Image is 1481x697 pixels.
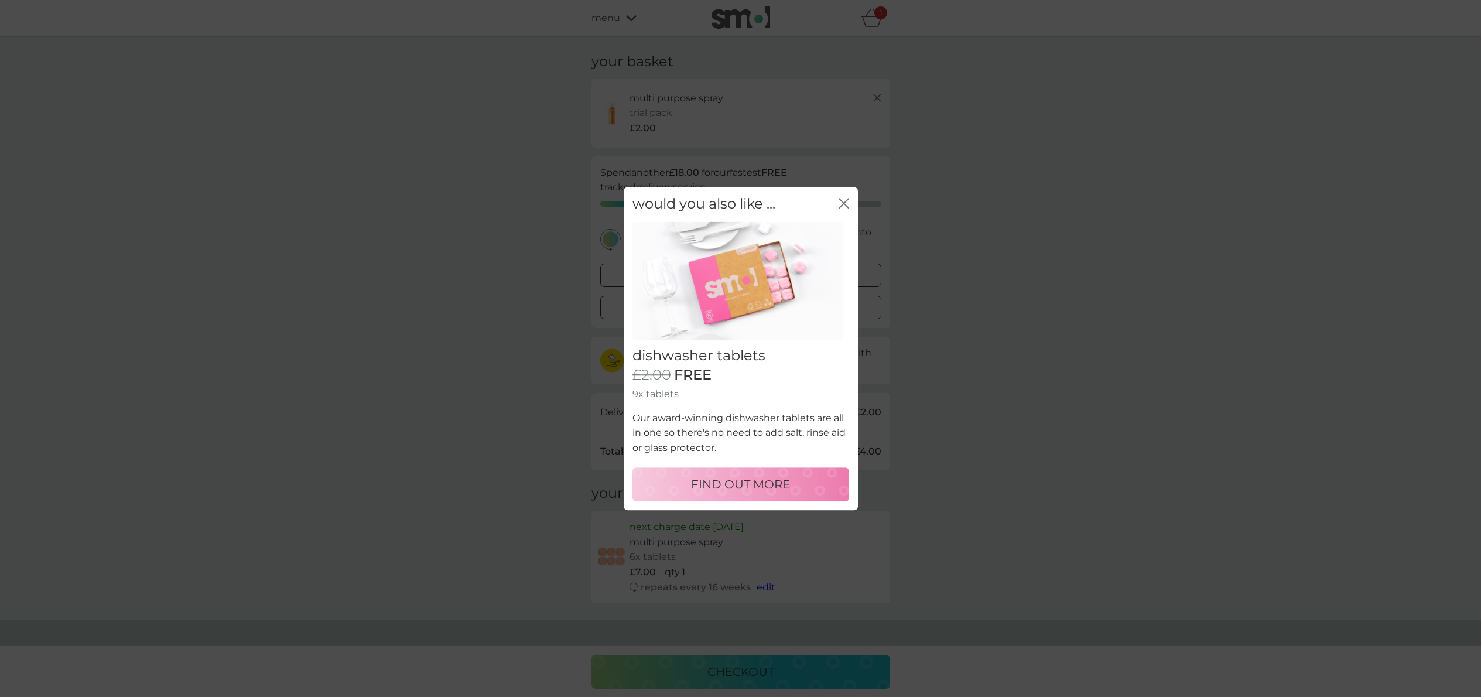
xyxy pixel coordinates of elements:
button: close [839,198,849,210]
h2: dishwasher tablets [632,347,849,364]
span: FREE [674,367,712,384]
h2: would you also like ... [632,196,775,213]
p: Our award-winning dishwasher tablets are all in one so there's no need to add salt, rinse aid or ... [632,411,849,456]
button: FIND OUT MORE [632,467,849,501]
p: 9x tablets [632,387,849,402]
p: FIND OUT MORE [691,475,790,494]
span: £2.00 [632,367,671,384]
